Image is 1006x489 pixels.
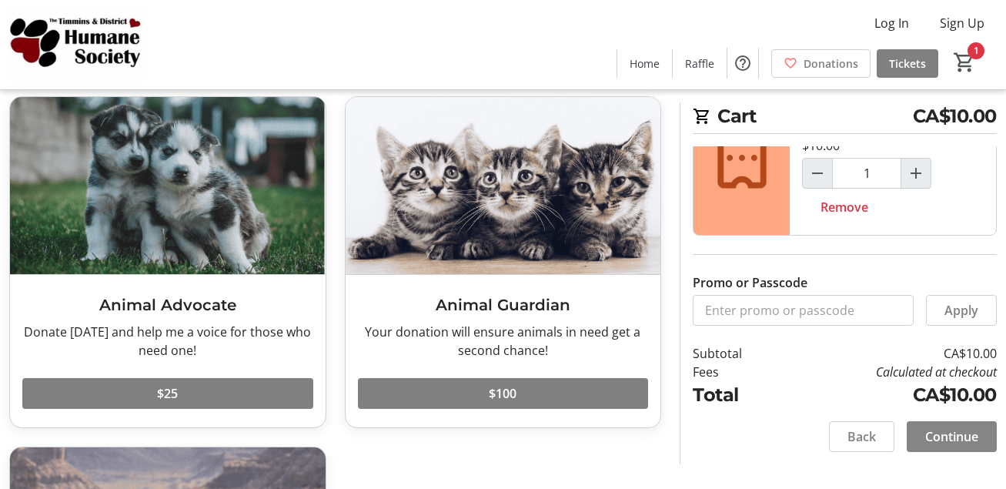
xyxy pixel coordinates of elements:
[10,97,326,274] img: Animal Advocate
[22,293,313,317] h3: Animal Advocate
[781,381,997,409] td: CA$10.00
[804,55,858,72] span: Donations
[927,11,997,35] button: Sign Up
[358,293,649,317] h3: Animal Guardian
[727,48,758,79] button: Help
[951,49,978,76] button: Cart
[940,14,984,32] span: Sign Up
[22,323,313,360] div: Donate [DATE] and help me a voice for those who need one!
[944,301,978,320] span: Apply
[489,384,516,403] span: $100
[693,273,807,292] label: Promo or Passcode
[358,378,649,409] button: $100
[630,55,660,72] span: Home
[925,427,978,446] span: Continue
[877,49,938,78] a: Tickets
[693,381,780,409] td: Total
[913,102,997,130] span: CA$10.00
[790,81,996,235] div: Total Tickets: 5
[901,159,931,188] button: Increment by one
[693,102,997,134] h2: Cart
[771,49,871,78] a: Donations
[673,49,727,78] a: Raffle
[693,344,780,363] td: Subtotal
[889,55,926,72] span: Tickets
[617,49,672,78] a: Home
[829,421,894,452] button: Back
[358,323,649,360] div: Your donation will ensure animals in need get a second chance!
[22,378,313,409] button: $25
[693,363,780,381] td: Fees
[685,55,714,72] span: Raffle
[346,97,661,274] img: Animal Guardian
[821,198,868,216] span: Remove
[781,344,997,363] td: CA$10.00
[907,421,997,452] button: Continue
[874,14,909,32] span: Log In
[693,295,914,326] input: Enter promo or passcode
[157,384,178,403] span: $25
[926,295,997,326] button: Apply
[803,159,832,188] button: Decrement by one
[847,427,876,446] span: Back
[9,6,146,83] img: Timmins and District Humane Society's Logo
[862,11,921,35] button: Log In
[832,158,901,189] input: Raffle Ticket (5 for $10.00) Quantity
[802,192,887,223] button: Remove
[781,363,997,381] td: Calculated at checkout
